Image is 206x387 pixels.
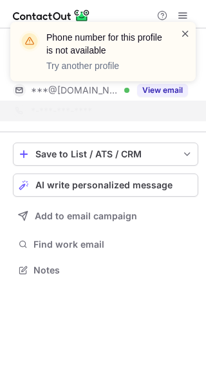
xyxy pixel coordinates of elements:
[13,8,90,23] img: ContactOut v5.3.10
[46,31,165,57] header: Phone number for this profile is not available
[33,239,193,250] span: Find work email
[13,174,198,197] button: AI write personalized message
[13,235,198,253] button: Find work email
[35,149,176,159] div: Save to List / ATS / CRM
[33,264,193,276] span: Notes
[35,211,137,221] span: Add to email campaign
[13,143,198,166] button: save-profile-one-click
[19,31,40,52] img: warning
[35,180,173,190] span: AI write personalized message
[46,59,165,72] p: Try another profile
[13,261,198,279] button: Notes
[13,204,198,228] button: Add to email campaign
